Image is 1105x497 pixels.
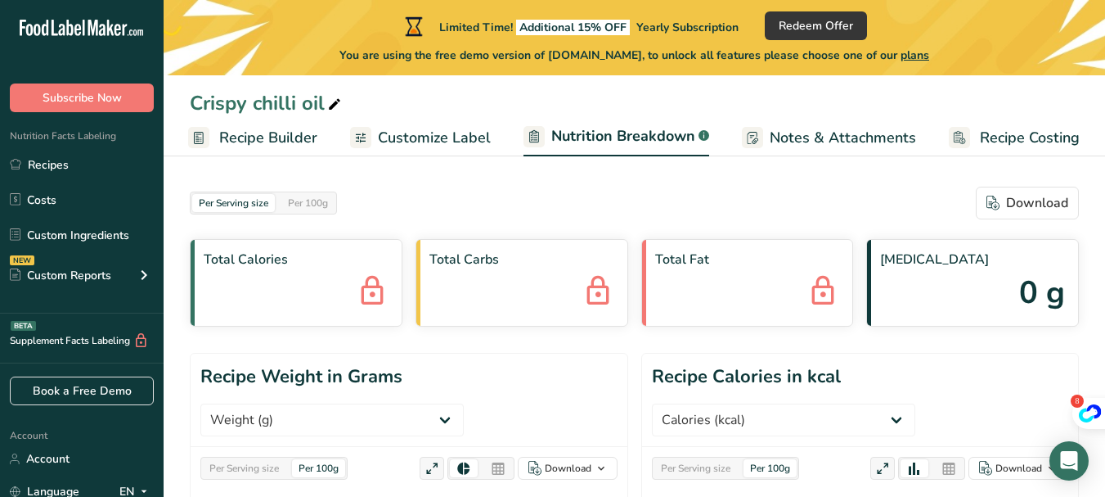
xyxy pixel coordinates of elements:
[43,89,122,106] span: Subscribe Now
[378,127,491,149] span: Customize Label
[429,250,614,269] span: Total Carbs
[200,364,402,391] h1: Recipe Weight in Grams
[219,127,317,149] span: Recipe Builder
[901,47,929,63] span: plans
[743,459,797,477] div: Per 100g
[765,11,867,40] button: Redeem Offer
[11,321,36,331] div: BETA
[350,120,491,156] a: Customize Label
[292,459,345,477] div: Per 100g
[1019,269,1065,316] span: 0 g
[779,17,853,34] span: Redeem Offer
[545,461,591,476] div: Download
[655,250,840,269] span: Total Fat
[949,120,1080,156] a: Recipe Costing
[204,250,389,269] span: Total Calories
[523,118,709,157] a: Nutrition Breakdown
[339,47,929,64] span: You are using the free demo version of [DOMAIN_NAME], to unlock all features please choose one of...
[281,194,335,212] div: Per 100g
[742,120,916,156] a: Notes & Attachments
[192,194,275,212] div: Per Serving size
[551,125,695,147] span: Nutrition Breakdown
[654,459,737,477] div: Per Serving size
[402,16,739,36] div: Limited Time!
[652,364,841,391] h1: Recipe Calories in kcal
[518,457,618,480] button: Download
[1049,441,1089,481] div: Open Intercom Messenger
[980,127,1080,149] span: Recipe Costing
[203,459,285,477] div: Per Serving size
[770,127,916,149] span: Notes & Attachments
[10,84,154,112] button: Subscribe Now
[880,250,1065,269] span: [MEDICAL_DATA]
[10,377,154,405] a: Book a Free Demo
[188,120,317,156] a: Recipe Builder
[636,20,739,35] span: Yearly Subscription
[986,193,1068,213] div: Download
[995,461,1042,476] div: Download
[516,20,630,35] span: Additional 15% OFF
[10,255,34,265] div: NEW
[976,187,1079,219] button: Download
[10,267,111,284] div: Custom Reports
[190,88,344,118] div: Crispy chilli oil
[968,457,1068,480] button: Download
